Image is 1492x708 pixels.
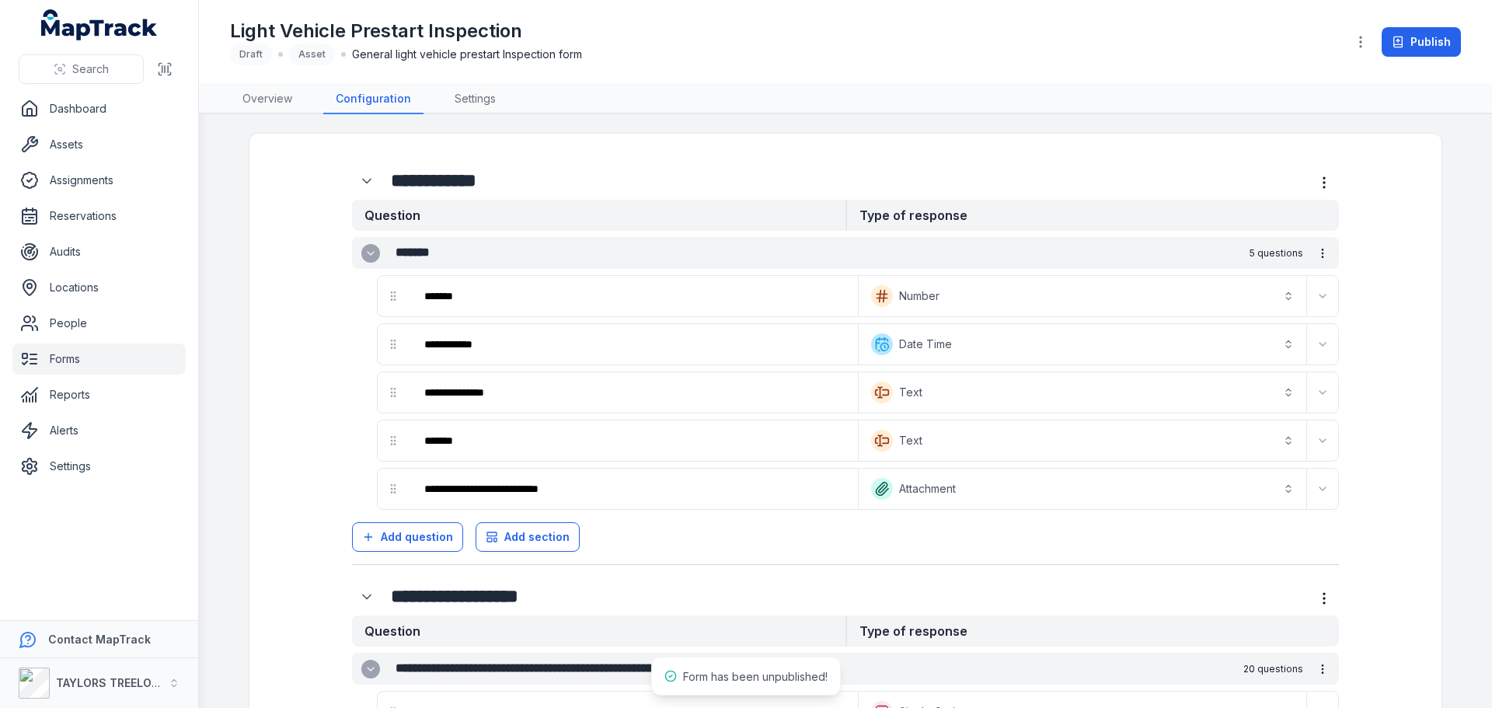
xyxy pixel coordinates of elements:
svg: drag [387,386,399,399]
button: more-detail [1309,240,1336,267]
button: Expand [1310,332,1335,357]
a: Reservations [12,201,186,232]
a: Audits [12,236,186,267]
button: Expand [1310,428,1335,453]
button: Expand [1310,476,1335,501]
strong: Question [352,616,845,647]
div: drag [378,377,409,408]
svg: drag [387,290,399,302]
button: Expand [1310,284,1335,309]
a: Reports [12,379,186,410]
button: more-detail [1309,584,1339,613]
svg: drag [387,483,399,495]
span: 5 questions [1250,247,1303,260]
a: Assignments [12,165,186,196]
a: Forms [12,344,186,375]
button: Add question [352,522,463,552]
button: Expand [352,166,382,196]
button: Expand [361,660,380,678]
a: Settings [12,451,186,482]
span: Form has been unpublished! [683,670,828,683]
strong: Type of response [845,200,1339,231]
button: Attachment [862,472,1303,506]
button: Expand [361,244,380,263]
a: Alerts [12,415,186,446]
span: 20 questions [1243,663,1303,675]
a: Overview [230,85,305,114]
a: Assets [12,129,186,160]
div: drag [378,473,409,504]
div: drag [378,329,409,360]
svg: drag [387,434,399,447]
div: :r1d1:-form-item-label [352,582,385,612]
div: :r1cr:-form-item-label [412,472,855,506]
div: :r1bn:-form-item-label [352,166,385,196]
a: Settings [442,85,508,114]
div: drag [378,281,409,312]
div: :r1cl:-form-item-label [412,424,855,458]
div: :r1c9:-form-item-label [412,327,855,361]
button: Text [862,375,1303,410]
button: Number [862,279,1303,313]
a: MapTrack [41,9,158,40]
h1: Light Vehicle Prestart Inspection [230,19,582,44]
span: Search [72,61,109,77]
a: Configuration [323,85,424,114]
button: Expand [352,582,382,612]
span: Add question [381,529,453,545]
span: General light vehicle prestart Inspection form [352,47,582,62]
button: Expand [1310,380,1335,405]
strong: TAYLORS TREELOPPING [56,676,186,689]
button: Publish [1382,27,1461,57]
div: Asset [289,44,335,65]
button: Search [19,54,144,84]
div: Draft [230,44,272,65]
a: Locations [12,272,186,303]
div: :r1c3:-form-item-label [412,279,855,313]
a: Dashboard [12,93,186,124]
strong: Type of response [845,616,1339,647]
button: Date Time [862,327,1303,361]
button: more-detail [1309,656,1336,682]
span: Add section [504,529,570,545]
strong: Contact MapTrack [48,633,151,646]
svg: drag [387,338,399,351]
a: People [12,308,186,339]
div: drag [378,425,409,456]
div: :r1cf:-form-item-label [412,375,855,410]
button: Text [862,424,1303,458]
strong: Question [352,200,845,231]
button: Add section [476,522,580,552]
button: more-detail [1309,168,1339,197]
